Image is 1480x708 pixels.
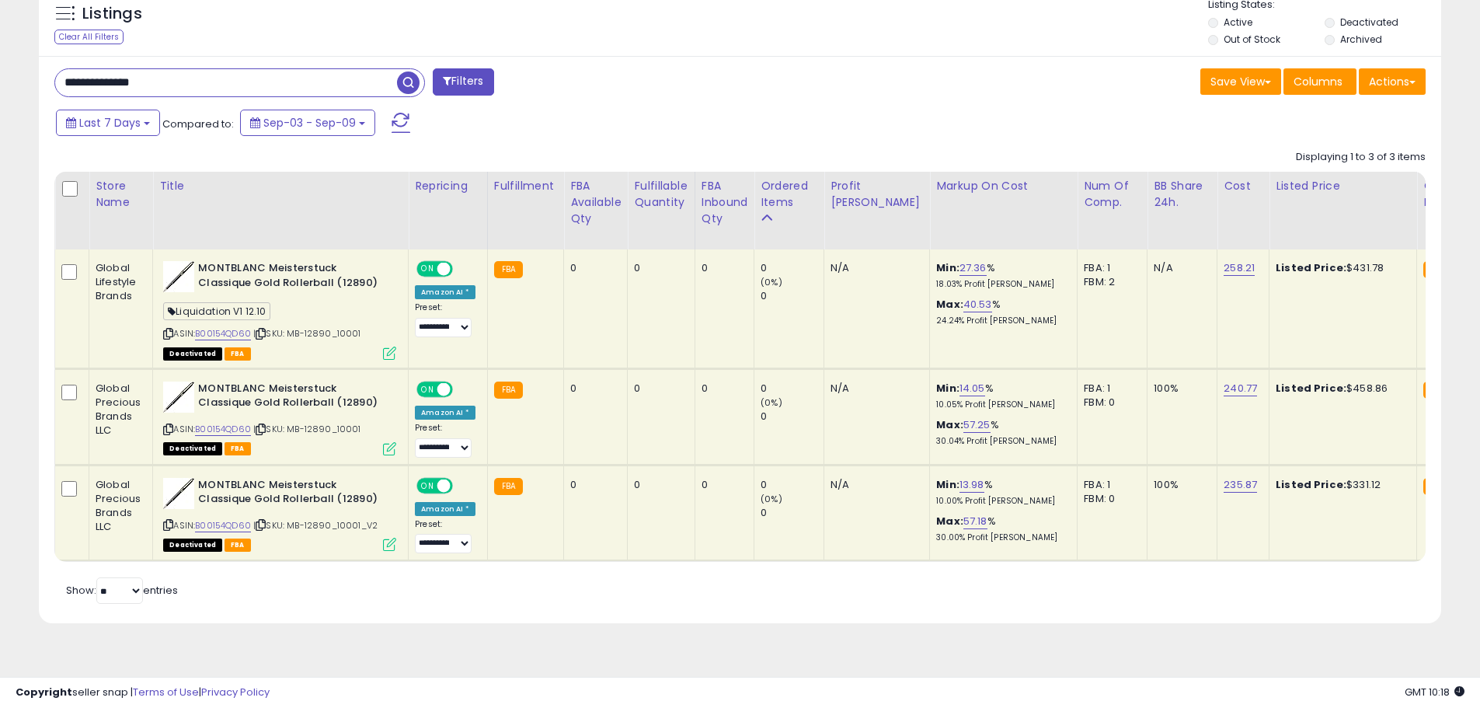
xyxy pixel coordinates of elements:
[1283,68,1356,95] button: Columns
[1224,16,1252,29] label: Active
[702,478,743,492] div: 0
[702,382,743,396] div: 0
[936,298,1065,326] div: %
[494,178,557,194] div: Fulfillment
[761,178,817,211] div: Ordered Items
[1276,382,1405,396] div: $458.86
[936,478,1065,507] div: %
[1224,477,1257,493] a: 235.87
[930,172,1078,249] th: The percentage added to the cost of goods (COGS) that forms the calculator for Min & Max prices.
[936,297,963,312] b: Max:
[761,289,824,303] div: 0
[82,3,142,25] h5: Listings
[1154,382,1205,396] div: 100%
[1276,478,1405,492] div: $331.12
[831,382,918,396] div: N/A
[570,178,621,227] div: FBA Available Qty
[831,478,918,492] div: N/A
[936,417,963,432] b: Max:
[415,406,475,420] div: Amazon AI *
[959,260,987,276] a: 27.36
[163,261,194,292] img: 41K2i7J4VRL._SL40_.jpg
[415,423,475,458] div: Preset:
[702,261,743,275] div: 0
[66,583,178,598] span: Show: entries
[1423,382,1452,399] small: FBA
[418,382,437,396] span: ON
[263,115,356,131] span: Sep-03 - Sep-09
[418,479,437,492] span: ON
[936,261,1065,290] div: %
[761,396,782,409] small: (0%)
[761,506,824,520] div: 0
[1340,16,1398,29] label: Deactivated
[1276,260,1346,275] b: Listed Price:
[936,316,1065,326] p: 24.24% Profit [PERSON_NAME]
[1154,261,1205,275] div: N/A
[1084,261,1135,275] div: FBA: 1
[451,479,475,492] span: OFF
[936,279,1065,290] p: 18.03% Profit [PERSON_NAME]
[1296,150,1426,165] div: Displaying 1 to 3 of 3 items
[1224,381,1257,396] a: 240.77
[936,178,1071,194] div: Markup on Cost
[198,382,387,414] b: MONTBLANC Meisterstuck Classique Gold Rollerball (12890)
[570,478,615,492] div: 0
[415,519,475,554] div: Preset:
[451,382,475,396] span: OFF
[1224,33,1280,46] label: Out of Stock
[761,382,824,396] div: 0
[494,382,523,399] small: FBA
[240,110,375,136] button: Sep-03 - Sep-09
[451,263,475,276] span: OFF
[936,381,959,396] b: Min:
[1224,260,1255,276] a: 258.21
[1423,478,1452,495] small: FBA
[936,477,959,492] b: Min:
[1276,477,1346,492] b: Listed Price:
[761,493,782,505] small: (0%)
[96,261,141,304] div: Global Lifestyle Brands
[195,519,251,532] a: B00154QD60
[415,285,475,299] div: Amazon AI *
[1340,33,1382,46] label: Archived
[433,68,493,96] button: Filters
[253,519,378,532] span: | SKU: MB-12890_10001_V2
[570,382,615,396] div: 0
[936,260,959,275] b: Min:
[1276,381,1346,396] b: Listed Price:
[96,382,141,438] div: Global Precious Brands LLC
[1084,275,1135,289] div: FBM: 2
[634,261,682,275] div: 0
[936,496,1065,507] p: 10.00% Profit [PERSON_NAME]
[963,297,992,312] a: 40.53
[1084,478,1135,492] div: FBA: 1
[56,110,160,136] button: Last 7 Days
[163,539,222,552] span: All listings that are unavailable for purchase on Amazon for any reason other than out-of-stock
[494,478,523,495] small: FBA
[831,178,923,211] div: Profit [PERSON_NAME]
[1276,261,1405,275] div: $431.78
[959,381,985,396] a: 14.05
[163,382,396,454] div: ASIN:
[761,261,824,275] div: 0
[1084,382,1135,396] div: FBA: 1
[253,423,361,435] span: | SKU: MB-12890_10001
[634,478,682,492] div: 0
[1154,478,1205,492] div: 100%
[936,418,1065,447] div: %
[195,423,251,436] a: B00154QD60
[1423,261,1452,278] small: FBA
[225,539,251,552] span: FBA
[963,417,991,433] a: 57.25
[54,30,124,44] div: Clear All Filters
[163,302,270,320] span: Liquidation V1 12.10
[963,514,987,529] a: 57.18
[79,115,141,131] span: Last 7 Days
[761,276,782,288] small: (0%)
[1294,74,1342,89] span: Columns
[163,442,222,455] span: All listings that are unavailable for purchase on Amazon for any reason other than out-of-stock
[253,327,361,340] span: | SKU: MB-12890_10001
[198,261,387,294] b: MONTBLANC Meisterstuck Classique Gold Rollerball (12890)
[959,477,984,493] a: 13.98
